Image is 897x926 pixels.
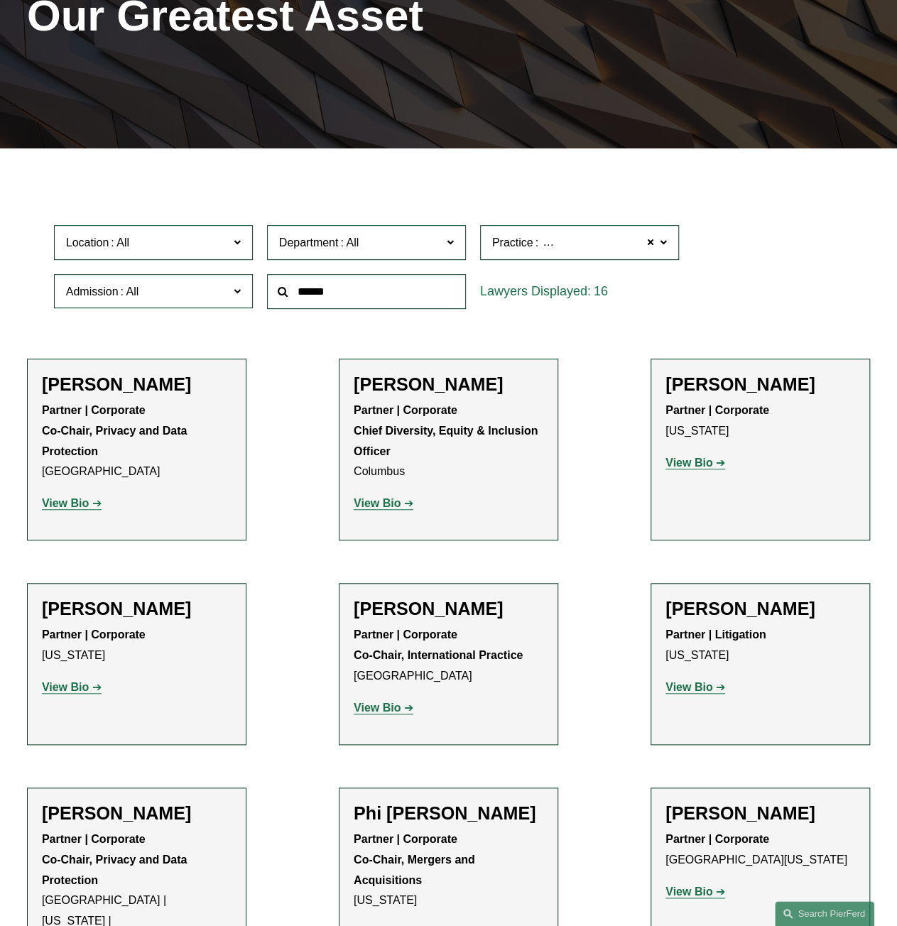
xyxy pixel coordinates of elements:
strong: Partner | Corporate Co-Chair, Privacy and Data Protection [42,404,190,457]
p: [US_STATE] [665,401,855,442]
strong: Partner | Corporate Chief Diversity, Equity & Inclusion Officer [354,404,541,457]
h2: [PERSON_NAME] [665,802,855,824]
h2: [PERSON_NAME] [665,598,855,619]
a: Search this site [775,901,874,926]
a: View Bio [42,681,102,693]
span: Admission [66,285,119,298]
p: [US_STATE] [354,829,543,911]
span: Location [66,236,109,249]
p: [US_STATE] [665,625,855,666]
a: View Bio [665,886,725,898]
strong: Partner | Corporate [665,404,769,416]
span: Department [279,236,339,249]
h2: [PERSON_NAME] [42,374,232,395]
strong: View Bio [42,681,89,693]
a: View Bio [42,497,102,509]
strong: Partner | Corporate [42,628,146,641]
strong: View Bio [354,497,401,509]
p: Columbus [354,401,543,482]
strong: Partner | Corporate [354,628,457,641]
strong: Co-Chair, International Practice [354,649,523,661]
h2: [PERSON_NAME] [354,374,543,395]
strong: Co-Chair, Mergers and Acquisitions [354,854,478,886]
strong: Partner | Corporate [665,833,769,845]
a: View Bio [665,457,725,469]
a: View Bio [354,702,413,714]
strong: View Bio [665,457,712,469]
p: [GEOGRAPHIC_DATA] [354,625,543,686]
strong: Partner | Litigation [665,628,766,641]
h2: [PERSON_NAME] [354,598,543,619]
strong: View Bio [42,497,89,509]
p: [US_STATE] [42,625,232,666]
h2: [PERSON_NAME] [42,598,232,619]
span: Practice [492,236,533,249]
span: Privacy and Data Protection [540,234,681,252]
h2: Phi [PERSON_NAME] [354,802,543,824]
p: [GEOGRAPHIC_DATA] [42,401,232,482]
strong: Partner | Corporate [354,833,457,845]
strong: View Bio [665,681,712,693]
strong: View Bio [354,702,401,714]
span: 16 [594,284,608,298]
strong: View Bio [665,886,712,898]
h2: [PERSON_NAME] [42,802,232,824]
a: View Bio [665,681,725,693]
h2: [PERSON_NAME] [665,374,855,395]
a: View Bio [354,497,413,509]
strong: Partner | Corporate Co-Chair, Privacy and Data Protection [42,833,190,886]
p: [GEOGRAPHIC_DATA][US_STATE] [665,829,855,871]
